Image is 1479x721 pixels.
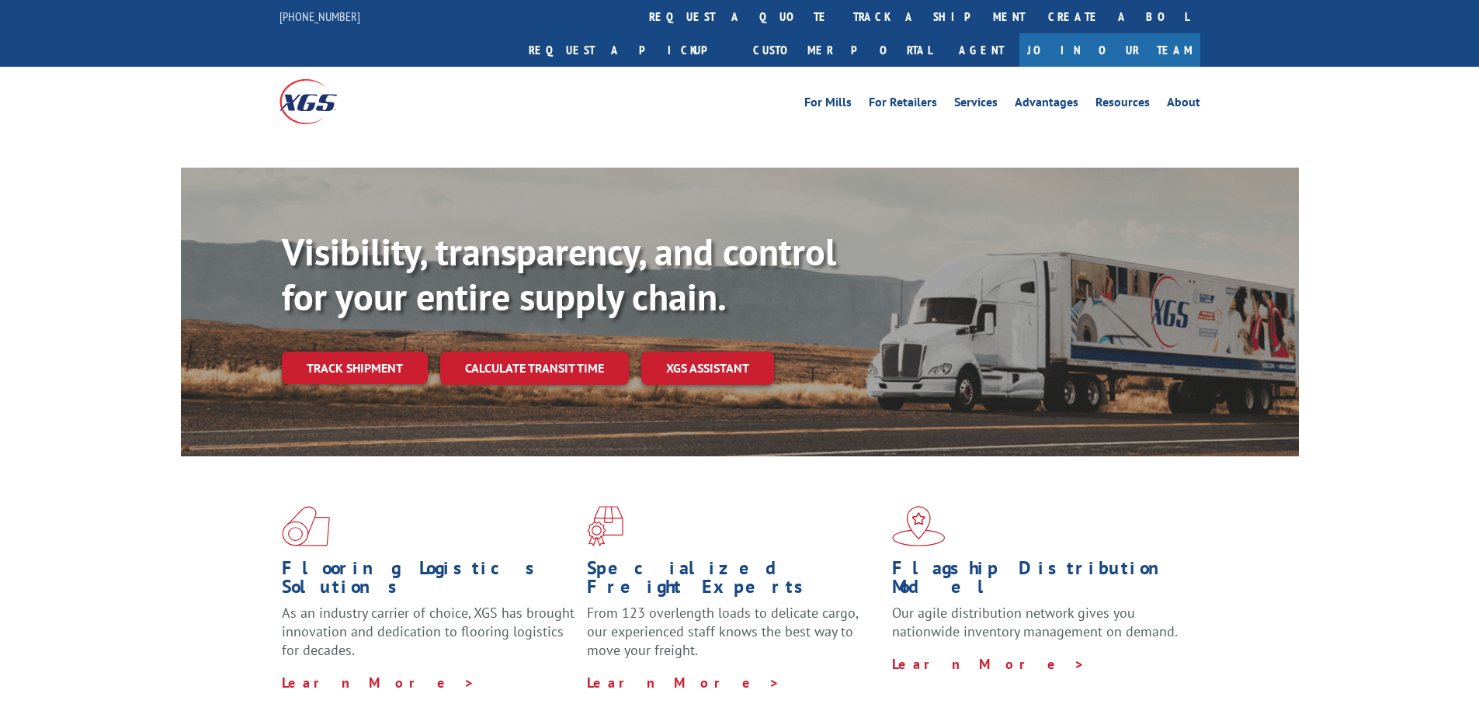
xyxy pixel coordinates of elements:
[892,559,1186,604] h1: Flagship Distribution Model
[517,33,741,67] a: Request a pickup
[892,655,1085,673] a: Learn More >
[440,352,629,385] a: Calculate transit time
[587,506,623,546] img: xgs-icon-focused-on-flooring-red
[641,352,774,385] a: XGS ASSISTANT
[1095,96,1150,113] a: Resources
[282,604,575,659] span: As an industry carrier of choice, XGS has brought innovation and dedication to flooring logistics...
[892,506,946,546] img: xgs-icon-flagship-distribution-model-red
[1019,33,1200,67] a: Join Our Team
[587,559,880,604] h1: Specialized Freight Experts
[804,96,852,113] a: For Mills
[1015,96,1078,113] a: Advantages
[954,96,998,113] a: Services
[282,674,475,692] a: Learn More >
[279,9,360,24] a: [PHONE_NUMBER]
[892,604,1178,640] span: Our agile distribution network gives you nationwide inventory management on demand.
[282,506,330,546] img: xgs-icon-total-supply-chain-intelligence-red
[741,33,943,67] a: Customer Portal
[587,674,780,692] a: Learn More >
[282,559,575,604] h1: Flooring Logistics Solutions
[282,352,428,384] a: Track shipment
[1167,96,1200,113] a: About
[869,96,937,113] a: For Retailers
[282,227,836,321] b: Visibility, transparency, and control for your entire supply chain.
[943,33,1019,67] a: Agent
[587,604,880,673] p: From 123 overlength loads to delicate cargo, our experienced staff knows the best way to move you...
